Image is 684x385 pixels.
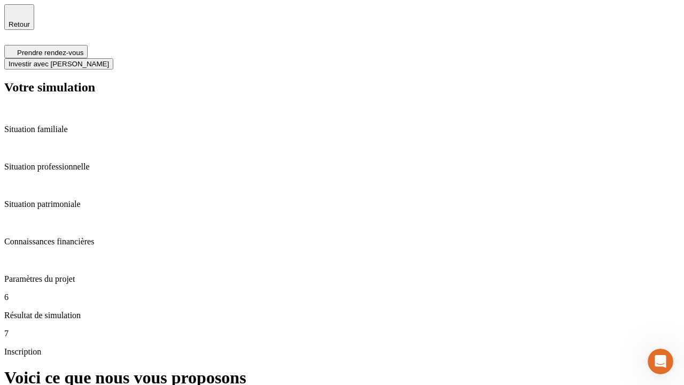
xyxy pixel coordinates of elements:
[9,20,30,28] span: Retour
[4,311,680,320] p: Résultat de simulation
[4,125,680,134] p: Situation familiale
[4,162,680,172] p: Situation professionnelle
[4,199,680,209] p: Situation patrimoniale
[9,60,109,68] span: Investir avec [PERSON_NAME]
[4,4,34,30] button: Retour
[4,274,680,284] p: Paramètres du projet
[648,349,673,374] iframe: Intercom live chat
[4,80,680,95] h2: Votre simulation
[4,347,680,357] p: Inscription
[4,58,113,70] button: Investir avec [PERSON_NAME]
[4,329,680,338] p: 7
[4,237,680,247] p: Connaissances financières
[17,49,83,57] span: Prendre rendez-vous
[4,292,680,302] p: 6
[4,45,88,58] button: Prendre rendez-vous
